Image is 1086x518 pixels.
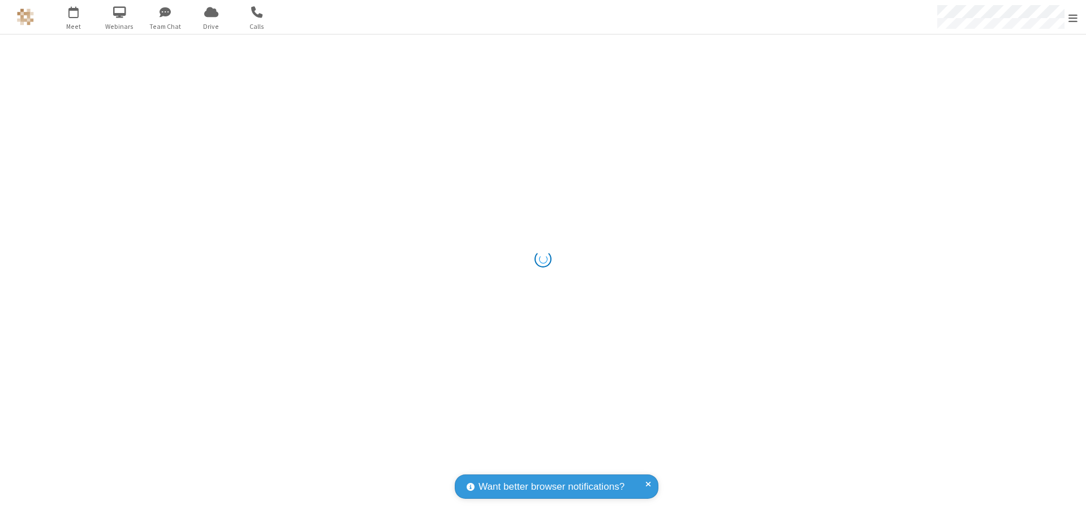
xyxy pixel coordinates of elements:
[17,8,34,25] img: QA Selenium DO NOT DELETE OR CHANGE
[236,21,278,32] span: Calls
[190,21,232,32] span: Drive
[53,21,95,32] span: Meet
[98,21,141,32] span: Webinars
[479,480,624,494] span: Want better browser notifications?
[144,21,187,32] span: Team Chat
